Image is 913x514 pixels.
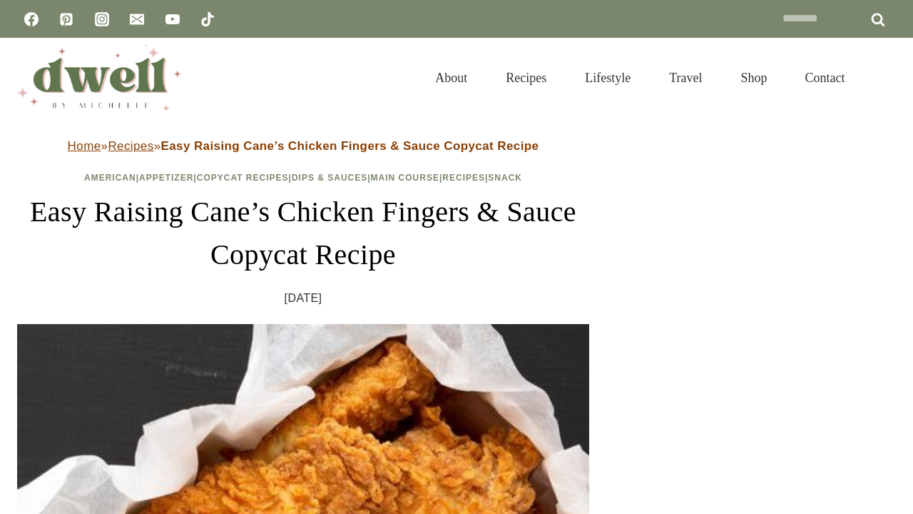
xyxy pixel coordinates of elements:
a: Facebook [17,5,46,34]
a: Shop [721,53,786,103]
a: Snack [488,173,522,183]
a: Dips & Sauces [292,173,367,183]
a: TikTok [193,5,222,34]
a: Pinterest [52,5,81,34]
a: About [416,53,486,103]
a: Email [123,5,151,34]
a: Copycat Recipes [197,173,289,183]
button: View Search Form [872,66,896,90]
strong: Easy Raising Cane’s Chicken Fingers & Sauce Copycat Recipe [160,139,539,153]
span: | | | | | | [84,173,522,183]
a: Travel [650,53,721,103]
h1: Easy Raising Cane’s Chicken Fingers & Sauce Copycat Recipe [17,191,589,276]
a: Recipes [442,173,485,183]
a: American [84,173,136,183]
nav: Primary Navigation [416,53,864,103]
a: Recipes [108,139,153,153]
a: Main Course [371,173,439,183]
a: Lifestyle [566,53,650,103]
a: Contact [786,53,864,103]
a: Instagram [88,5,116,34]
img: DWELL by michelle [17,45,181,111]
a: Recipes [486,53,566,103]
a: YouTube [158,5,187,34]
time: [DATE] [285,288,322,309]
a: Home [68,139,101,153]
a: Appetizer [139,173,193,183]
span: » » [68,139,539,153]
